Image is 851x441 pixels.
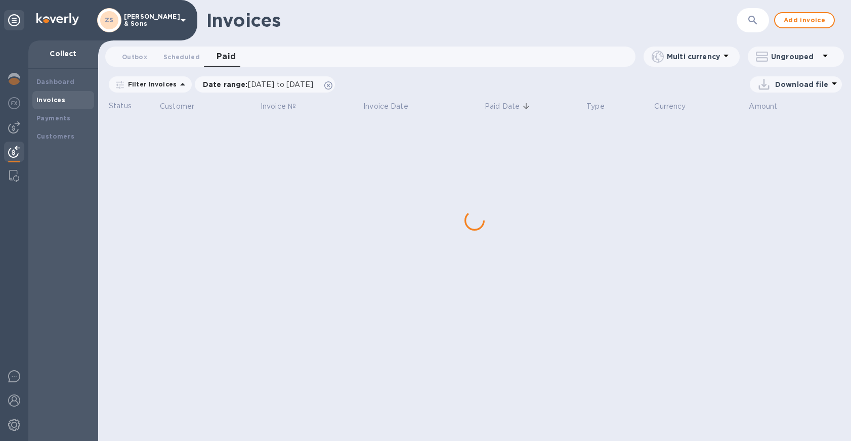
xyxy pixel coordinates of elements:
span: Paid [217,50,236,64]
span: [DATE] to [DATE] [248,80,313,89]
span: Invoice № [261,101,309,112]
div: Unpin categories [4,10,24,30]
span: Currency [654,101,699,112]
p: Invoice Date [363,101,408,112]
img: Logo [36,13,79,25]
span: Customer [160,101,207,112]
p: Paid Date [485,101,520,112]
h1: Invoices [206,10,281,31]
b: ZS [105,16,114,24]
p: Filter Invoices [124,80,177,89]
div: Date range:[DATE] to [DATE] [195,76,335,93]
b: Invoices [36,96,65,104]
p: Status [109,101,157,111]
b: Customers [36,133,75,140]
span: Paid Date [485,101,533,112]
img: Foreign exchange [8,97,20,109]
span: Invoice Date [363,101,421,112]
span: Outbox [122,52,147,62]
p: Amount [749,101,777,112]
span: Add invoice [783,14,826,26]
span: Type [586,101,618,112]
p: Customer [160,101,194,112]
p: Multi currency [667,52,720,62]
button: Add invoice [774,12,835,28]
b: Dashboard [36,78,75,85]
p: Invoice № [261,101,296,112]
p: Collect [36,49,90,59]
p: [PERSON_NAME] & Sons [124,13,175,27]
p: Currency [654,101,686,112]
span: Amount [749,101,790,112]
p: Type [586,101,605,112]
p: Ungrouped [771,52,819,62]
p: Download file [775,79,828,90]
b: Payments [36,114,70,122]
p: Date range : [203,79,318,90]
span: Scheduled [163,52,200,62]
